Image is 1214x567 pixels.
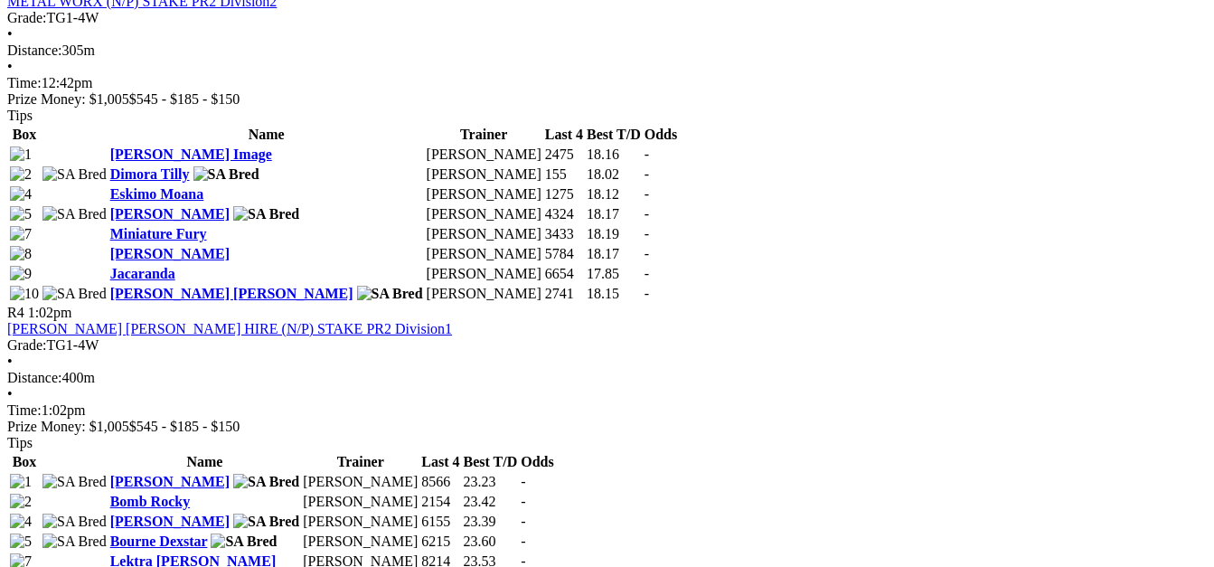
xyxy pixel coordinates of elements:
span: • [7,354,13,369]
img: 2 [10,166,32,183]
span: Grade: [7,337,47,353]
td: 23.39 [463,513,519,531]
div: Prize Money: $1,005 [7,91,1207,108]
span: - [645,166,649,182]
div: 400m [7,370,1207,386]
td: 6155 [420,513,460,531]
span: • [7,26,13,42]
div: TG1-4W [7,337,1207,354]
span: 1:02pm [28,305,72,320]
td: 18.19 [586,225,642,243]
img: SA Bred [233,514,299,530]
td: [PERSON_NAME] [426,185,542,203]
img: 2 [10,494,32,510]
span: Box [13,127,37,142]
span: Distance: [7,370,61,385]
a: Bomb Rocky [110,494,190,509]
img: SA Bred [42,206,107,222]
td: [PERSON_NAME] [302,533,419,551]
td: 8566 [420,473,460,491]
span: - [645,206,649,222]
td: 5784 [544,245,584,263]
td: 17.85 [586,265,642,283]
span: $545 - $185 - $150 [129,91,240,107]
span: - [645,186,649,202]
th: Trainer [426,126,542,144]
a: [PERSON_NAME] [110,514,230,529]
th: Odds [520,453,554,471]
td: 155 [544,165,584,184]
span: $545 - $185 - $150 [129,419,240,434]
div: 1:02pm [7,402,1207,419]
th: Best T/D [463,453,519,471]
span: - [521,534,525,549]
span: - [645,266,649,281]
div: 12:42pm [7,75,1207,91]
img: SA Bred [42,534,107,550]
td: 18.15 [586,285,642,303]
img: SA Bred [233,474,299,490]
td: [PERSON_NAME] [426,265,542,283]
td: 6654 [544,265,584,283]
th: Last 4 [544,126,584,144]
img: 4 [10,514,32,530]
span: Time: [7,402,42,418]
span: - [645,226,649,241]
td: [PERSON_NAME] [302,493,419,511]
img: 1 [10,146,32,163]
td: 4324 [544,205,584,223]
a: [PERSON_NAME] [PERSON_NAME] [110,286,353,301]
a: [PERSON_NAME] [110,206,230,222]
th: Best T/D [586,126,642,144]
td: [PERSON_NAME] [302,513,419,531]
span: • [7,59,13,74]
td: 18.17 [586,205,642,223]
img: SA Bred [42,514,107,530]
img: 8 [10,246,32,262]
td: [PERSON_NAME] [426,146,542,164]
a: Miniature Fury [110,226,207,241]
a: Jacaranda [110,266,175,281]
td: 23.42 [463,493,519,511]
a: [PERSON_NAME] [PERSON_NAME] HIRE (N/P) STAKE PR2 Division1 [7,321,452,336]
span: - [521,474,525,489]
div: Prize Money: $1,005 [7,419,1207,435]
img: SA Bred [42,166,107,183]
img: 9 [10,266,32,282]
td: [PERSON_NAME] [426,165,542,184]
img: 4 [10,186,32,203]
span: - [645,286,649,301]
td: [PERSON_NAME] [302,473,419,491]
span: Distance: [7,43,61,58]
th: Odds [644,126,678,144]
td: 2475 [544,146,584,164]
span: Tips [7,435,33,450]
td: [PERSON_NAME] [426,225,542,243]
div: 305m [7,43,1207,59]
td: [PERSON_NAME] [426,205,542,223]
img: 10 [10,286,39,302]
img: 5 [10,534,32,550]
td: 2741 [544,285,584,303]
th: Name [109,126,424,144]
td: 23.23 [463,473,519,491]
span: R4 [7,305,24,320]
a: Dimora Tilly [110,166,190,182]
img: SA Bred [42,286,107,302]
div: TG1-4W [7,10,1207,26]
span: Box [13,454,37,469]
img: SA Bred [42,474,107,490]
a: [PERSON_NAME] [110,474,230,489]
td: [PERSON_NAME] [426,285,542,303]
a: Bourne Dexstar [110,534,208,549]
td: 18.02 [586,165,642,184]
th: Trainer [302,453,419,471]
td: 18.12 [586,185,642,203]
td: 23.60 [463,533,519,551]
td: 1275 [544,185,584,203]
td: [PERSON_NAME] [426,245,542,263]
a: [PERSON_NAME] [110,246,230,261]
span: • [7,386,13,402]
td: 6215 [420,533,460,551]
img: 5 [10,206,32,222]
